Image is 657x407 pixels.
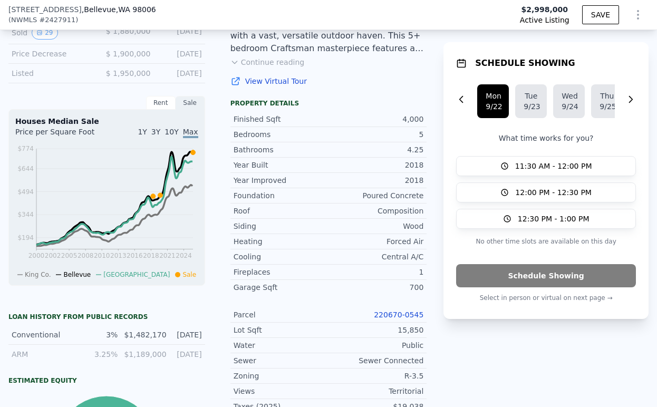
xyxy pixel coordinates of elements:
span: [GEOGRAPHIC_DATA] [103,271,170,278]
div: ARM [12,349,78,360]
button: Wed9/24 [553,84,585,118]
span: $ 1,900,000 [106,50,151,58]
div: Thu [600,91,614,101]
div: Territorial [328,386,423,396]
div: [DATE] [159,26,201,40]
div: Lot Sqft [234,325,328,335]
div: Price per Square Foot [15,127,107,143]
span: # 2427911 [39,15,75,25]
div: $1,189,000 [124,349,162,360]
tspan: 2013 [110,252,127,259]
button: 12:00 PM - 12:30 PM [456,182,636,202]
span: Bellevue [63,271,91,278]
span: NWMLS [11,15,37,25]
div: Price Decrease [12,49,98,59]
span: 3Y [151,128,160,136]
button: Schedule Showing [456,264,636,287]
span: Active Listing [520,15,569,25]
div: Estimated Equity [8,376,205,385]
div: Sold [12,26,98,40]
tspan: $644 [17,165,34,172]
div: 9/22 [486,101,500,112]
button: View historical data [32,26,57,40]
div: 700 [328,282,423,293]
span: Sale [182,271,196,278]
tspan: 2024 [176,252,192,259]
div: Sewer [234,355,328,366]
div: Bedrooms [234,129,328,140]
div: 4,000 [328,114,423,124]
div: Conventional [12,330,78,340]
span: Max [183,128,198,138]
div: [DATE] [159,68,201,79]
span: 11:30 AM - 12:00 PM [515,161,592,171]
div: Heating [234,236,328,247]
div: 5 [328,129,423,140]
span: King Co. [25,271,51,278]
p: What time works for you? [456,133,636,143]
div: Finished Sqft [234,114,328,124]
div: Forced Air [328,236,423,247]
span: $ 1,950,000 [106,69,151,77]
div: 2018 [328,175,423,186]
tspan: $344 [17,211,34,218]
div: Listed [12,68,98,79]
div: Rent [146,96,176,110]
tspan: 2021 [159,252,176,259]
button: SAVE [582,5,619,24]
div: Loan history from public records [8,313,205,321]
p: No other time slots are available on this day [456,235,636,248]
div: Bathrooms [234,144,328,155]
div: 9/25 [600,101,614,112]
span: 12:30 PM - 1:00 PM [518,214,590,224]
div: 1 [328,267,423,277]
div: 9/23 [524,101,538,112]
p: Select in person or virtual on next page → [456,292,636,304]
div: Views [234,386,328,396]
div: Zoning [234,371,328,381]
div: ( ) [8,15,78,25]
span: , WA 98006 [116,5,156,14]
tspan: 2010 [94,252,110,259]
button: Continue reading [230,57,305,67]
div: 2018 [328,160,423,170]
tspan: 2008 [78,252,94,259]
div: Roof [234,206,328,216]
div: Composition [328,206,423,216]
span: $2,998,000 [521,4,568,15]
div: Foundation [234,190,328,201]
tspan: 2016 [127,252,143,259]
button: 12:30 PM - 1:00 PM [456,209,636,229]
button: Mon9/22 [477,84,509,118]
div: Wed [562,91,576,101]
div: Tue [524,91,538,101]
div: Sale [176,96,205,110]
div: Year Built [234,160,328,170]
tspan: $494 [17,188,34,196]
div: Poured Concrete [328,190,423,201]
button: Thu9/25 [591,84,623,118]
div: [DATE] [169,330,202,340]
div: Sewer Connected [328,355,423,366]
div: [DATE] [159,49,201,59]
div: Parcel [234,309,328,320]
div: Cooling [234,251,328,262]
div: [DATE] [169,349,202,360]
a: View Virtual Tour [230,76,427,86]
span: 1Y [138,128,147,136]
a: 220670-0545 [374,311,423,319]
tspan: 2018 [143,252,159,259]
div: Property details [230,99,427,108]
span: 12:00 PM - 12:30 PM [515,187,592,198]
span: [STREET_ADDRESS] [8,4,82,15]
tspan: 2000 [28,252,45,259]
div: Public [328,340,423,351]
div: $1,482,170 [124,330,162,340]
div: Houses Median Sale [15,116,198,127]
button: Tue9/23 [515,84,547,118]
h1: SCHEDULE SHOWING [475,57,575,70]
tspan: 2002 [45,252,61,259]
button: Show Options [627,4,649,25]
div: Garage Sqft [234,282,328,293]
div: 3.25% [84,349,118,360]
